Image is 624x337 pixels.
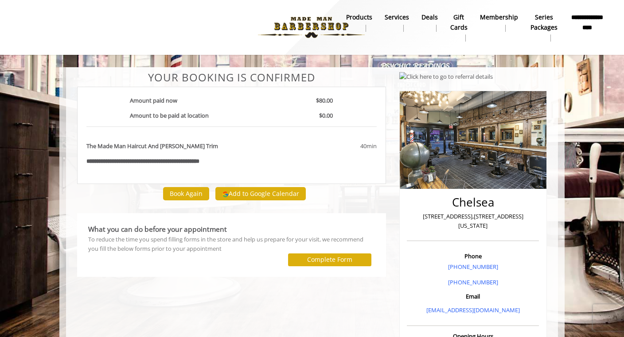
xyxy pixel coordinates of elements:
h3: Phone [409,253,537,259]
p: [STREET_ADDRESS],[STREET_ADDRESS][US_STATE] [409,212,537,230]
b: Amount paid now [130,96,177,104]
div: 40min [289,142,376,151]
a: Series packagesSeries packages [524,11,564,44]
a: DealsDeals [415,11,444,34]
b: Membership [480,12,518,22]
b: products [346,12,372,22]
a: Productsproducts [340,11,378,34]
a: [EMAIL_ADDRESS][DOMAIN_NAME] [426,306,520,314]
b: Series packages [530,12,558,32]
div: To reduce the time you spend filling forms in the store and help us prepare for your visit, we re... [88,235,375,253]
button: Complete Form [288,253,371,266]
h2: Chelsea [409,196,537,209]
b: What you can do before your appointment [88,224,227,234]
b: gift cards [450,12,468,32]
img: Made Man Barbershop logo [250,3,372,52]
b: $0.00 [319,111,333,119]
a: MembershipMembership [474,11,524,34]
img: Click here to go to referral details [399,72,493,81]
a: [PHONE_NUMBER] [448,278,498,286]
b: Deals [421,12,438,22]
h3: Email [409,293,537,299]
a: ServicesServices [378,11,415,34]
b: Services [385,12,409,22]
b: The Made Man Haircut And [PERSON_NAME] Trim [86,142,218,151]
a: Gift cardsgift cards [444,11,474,44]
a: [PHONE_NUMBER] [448,263,498,271]
label: Complete Form [307,256,352,263]
b: Amount to be paid at location [130,111,209,119]
b: $80.00 [316,96,333,104]
center: Your Booking is confirmed [77,72,386,83]
button: Add to Google Calendar [215,187,306,200]
button: Book Again [163,187,209,200]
